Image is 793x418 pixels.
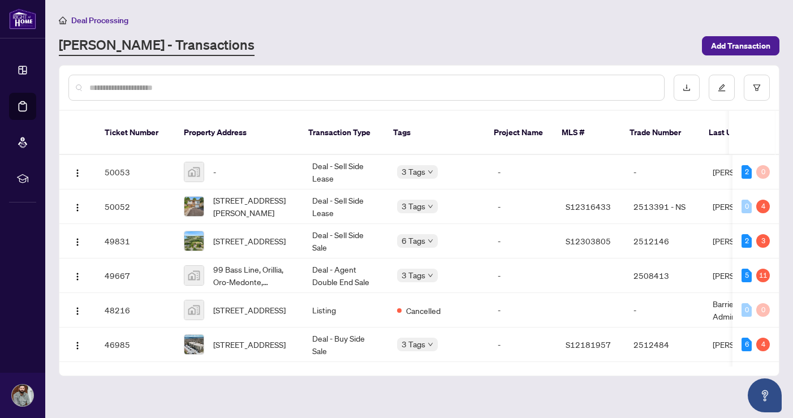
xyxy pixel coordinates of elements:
[213,166,216,178] span: -
[73,341,82,350] img: Logo
[704,189,788,224] td: [PERSON_NAME]
[73,272,82,281] img: Logo
[213,194,294,219] span: [STREET_ADDRESS][PERSON_NAME]
[96,293,175,327] td: 48216
[9,8,36,29] img: logo
[674,75,700,101] button: download
[68,335,87,354] button: Logo
[624,155,704,189] td: -
[96,189,175,224] td: 50052
[402,338,425,351] span: 3 Tags
[303,155,388,189] td: Deal - Sell Side Lease
[566,236,611,246] span: S12303805
[303,293,388,327] td: Listing
[299,111,384,155] th: Transaction Type
[753,84,761,92] span: filter
[489,362,557,397] td: -
[213,235,286,247] span: [STREET_ADDRESS]
[704,258,788,293] td: [PERSON_NAME]
[742,269,752,282] div: 5
[553,111,620,155] th: MLS #
[742,338,752,351] div: 6
[303,258,388,293] td: Deal - Agent Double End Sale
[68,232,87,250] button: Logo
[756,234,770,248] div: 3
[213,338,286,351] span: [STREET_ADDRESS]
[406,304,441,317] span: Cancelled
[624,362,704,397] td: 2511590
[402,165,425,178] span: 3 Tags
[428,273,433,278] span: down
[303,189,388,224] td: Deal - Sell Side Lease
[624,189,704,224] td: 2513391 - NS
[184,197,204,216] img: thumbnail-img
[742,234,752,248] div: 2
[402,200,425,213] span: 3 Tags
[73,307,82,316] img: Logo
[175,111,299,155] th: Property Address
[303,224,388,258] td: Deal - Sell Side Sale
[303,327,388,362] td: Deal - Buy Side Sale
[428,204,433,209] span: down
[402,269,425,282] span: 3 Tags
[73,203,82,212] img: Logo
[68,197,87,216] button: Logo
[59,36,255,56] a: [PERSON_NAME] - Transactions
[756,338,770,351] div: 4
[12,385,33,406] img: Profile Icon
[489,155,557,189] td: -
[485,111,553,155] th: Project Name
[620,111,700,155] th: Trade Number
[68,301,87,319] button: Logo
[756,303,770,317] div: 0
[566,339,611,350] span: S12181957
[68,266,87,285] button: Logo
[59,16,67,24] span: home
[184,266,204,285] img: thumbnail-img
[704,362,788,397] td: [PERSON_NAME]
[742,200,752,213] div: 0
[624,293,704,327] td: -
[68,163,87,181] button: Logo
[184,162,204,182] img: thumbnail-img
[428,169,433,175] span: down
[756,200,770,213] div: 4
[184,335,204,354] img: thumbnail-img
[73,169,82,178] img: Logo
[213,304,286,316] span: [STREET_ADDRESS]
[704,293,788,327] td: Barrie Administrator
[184,231,204,251] img: thumbnail-img
[756,269,770,282] div: 11
[748,378,782,412] button: Open asap
[709,75,735,101] button: edit
[428,238,433,244] span: down
[718,84,726,92] span: edit
[624,224,704,258] td: 2512146
[704,224,788,258] td: [PERSON_NAME]
[184,300,204,320] img: thumbnail-img
[702,36,779,55] button: Add Transaction
[566,201,611,212] span: S12316433
[744,75,770,101] button: filter
[96,362,175,397] td: 46182
[489,189,557,224] td: -
[213,263,294,288] span: 99 Bass Line, Orillia, Oro-Medonte, [GEOGRAPHIC_DATA], [GEOGRAPHIC_DATA]
[742,303,752,317] div: 0
[96,111,175,155] th: Ticket Number
[489,327,557,362] td: -
[96,224,175,258] td: 49831
[73,238,82,247] img: Logo
[624,258,704,293] td: 2508413
[96,327,175,362] td: 46985
[489,293,557,327] td: -
[96,155,175,189] td: 50053
[489,224,557,258] td: -
[624,327,704,362] td: 2512484
[384,111,485,155] th: Tags
[489,258,557,293] td: -
[303,362,388,397] td: Deal - Sell Side Sale
[704,155,788,189] td: [PERSON_NAME]
[71,15,128,25] span: Deal Processing
[700,111,785,155] th: Last Updated By
[402,234,425,247] span: 6 Tags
